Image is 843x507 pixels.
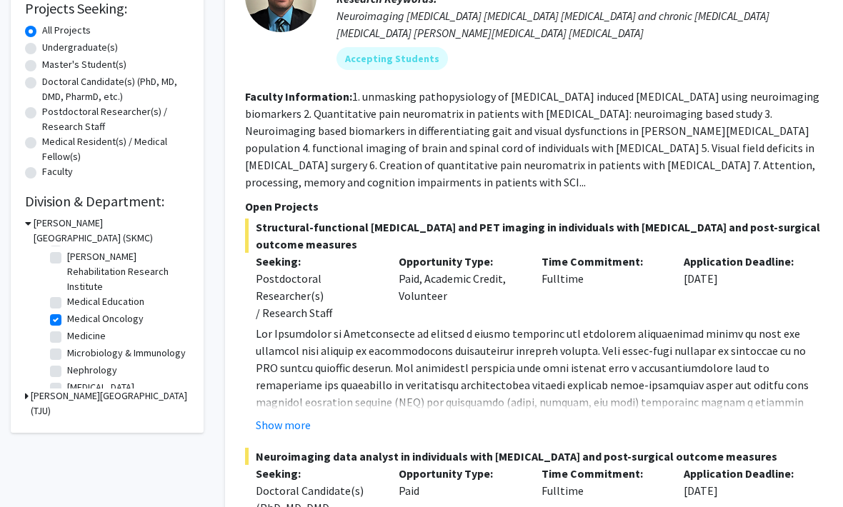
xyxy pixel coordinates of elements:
[34,216,189,246] h3: [PERSON_NAME][GEOGRAPHIC_DATA] (SKMC)
[684,253,805,270] p: Application Deadline:
[42,104,189,134] label: Postdoctoral Researcher(s) / Research Staff
[31,388,189,418] h3: [PERSON_NAME][GEOGRAPHIC_DATA] (TJU)
[542,465,663,482] p: Time Commitment:
[42,23,91,38] label: All Projects
[399,253,520,270] p: Opportunity Type:
[673,253,816,321] div: [DATE]
[42,40,118,55] label: Undergraduate(s)
[42,74,189,104] label: Doctoral Candidate(s) (PhD, MD, DMD, PharmD, etc.)
[256,465,377,482] p: Seeking:
[67,380,134,395] label: [MEDICAL_DATA]
[42,57,126,72] label: Master's Student(s)
[684,465,805,482] p: Application Deadline:
[256,270,377,321] div: Postdoctoral Researcher(s) / Research Staff
[42,164,73,179] label: Faculty
[542,253,663,270] p: Time Commitment:
[67,363,117,378] label: Nephrology
[67,249,186,294] label: [PERSON_NAME] Rehabilitation Research Institute
[245,448,827,465] span: Neuroimaging data analyst in individuals with [MEDICAL_DATA] and post-surgical outcome measures
[256,416,311,433] button: Show more
[245,89,819,189] fg-read-more: 1. unmasking pathopysiology of [MEDICAL_DATA] induced [MEDICAL_DATA] using neuroimaging biomarker...
[336,7,827,41] div: Neuroimaging [MEDICAL_DATA] [MEDICAL_DATA] [MEDICAL_DATA] and chronic [MEDICAL_DATA] [MEDICAL_DAT...
[531,253,674,321] div: Fulltime
[67,328,106,343] label: Medicine
[388,253,531,321] div: Paid, Academic Credit, Volunteer
[67,294,144,309] label: Medical Education
[42,134,189,164] label: Medical Resident(s) / Medical Fellow(s)
[399,465,520,482] p: Opportunity Type:
[256,253,377,270] p: Seeking:
[245,89,352,104] b: Faculty Information:
[67,346,186,361] label: Microbiology & Immunology
[11,443,61,496] iframe: Chat
[245,198,827,215] p: Open Projects
[336,47,448,70] mat-chip: Accepting Students
[245,219,827,253] span: Structural-functional [MEDICAL_DATA] and PET imaging in individuals with [MEDICAL_DATA] and post-...
[25,193,189,210] h2: Division & Department:
[67,311,144,326] label: Medical Oncology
